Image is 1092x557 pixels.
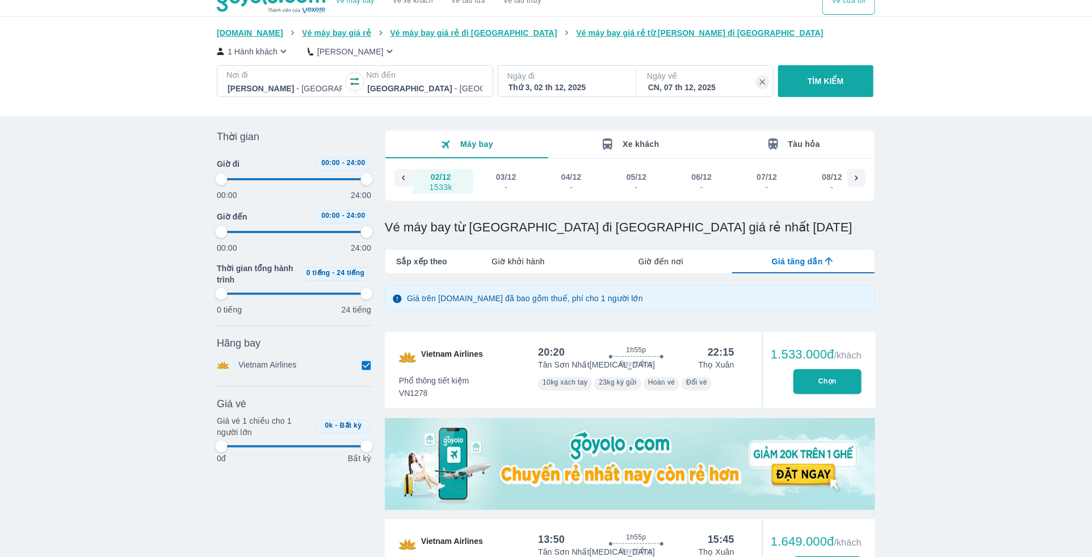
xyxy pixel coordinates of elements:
span: - [342,159,345,167]
span: 24 tiếng [337,269,365,277]
p: Nơi đến [366,69,483,81]
span: 00:00 [321,212,340,220]
p: Ngày đi [507,70,624,82]
span: Giờ đi [217,158,240,170]
span: VN1278 [399,387,469,399]
span: 0 tiếng [306,269,330,277]
p: 1 Hành khách [228,46,278,57]
span: /khách [834,351,862,360]
span: Bất kỳ [340,421,362,429]
div: 07/12 [757,171,777,183]
div: Thứ 3, 02 th 12, 2025 [509,82,623,93]
span: Giá vé [217,397,246,411]
div: - [822,183,842,192]
div: 20:20 [538,345,565,359]
span: Vé máy bay giá rẻ [302,28,371,37]
p: 00:00 [217,242,237,254]
span: 23kg ký gửi [599,378,636,386]
span: 10kg xách tay [543,378,587,386]
p: Vietnam Airlines [238,359,297,372]
span: 0k [325,421,333,429]
div: 02/12 [431,171,451,183]
button: 1 Hành khách [217,45,289,57]
span: 00:00 [321,159,340,167]
span: Giờ khởi hành [492,256,545,267]
div: 22:15 [708,345,734,359]
div: 08/12 [822,171,842,183]
span: Vé máy bay giá rẻ từ [PERSON_NAME] đi [GEOGRAPHIC_DATA] [576,28,824,37]
span: 1h55p [626,345,646,355]
div: 1533k [430,183,452,192]
div: - [497,183,516,192]
p: Ngày về [647,70,764,82]
span: - [335,421,338,429]
span: Giờ đến [217,211,247,222]
button: Chọn [793,369,862,394]
button: TÌM KIẾM [778,65,873,97]
img: VN [398,535,417,554]
span: - [332,269,334,277]
div: CN, 07 th 12, 2025 [648,82,763,93]
span: Hãng bay [217,336,261,350]
p: [PERSON_NAME] [317,46,384,57]
div: - [562,183,581,192]
h1: Vé máy bay từ [GEOGRAPHIC_DATA] đi [GEOGRAPHIC_DATA] giá rẻ nhất [DATE] [385,220,875,235]
div: 04/12 [561,171,582,183]
p: 24:00 [351,189,371,201]
span: 24:00 [347,212,366,220]
span: Giá tăng dần [772,256,823,267]
p: TÌM KIẾM [808,75,844,87]
p: Tân Sơn Nhất [MEDICAL_DATA] [538,359,655,370]
p: Thọ Xuân [699,359,734,370]
img: VN [398,348,417,366]
p: Nơi đi [226,69,343,81]
div: 05/12 [627,171,647,183]
p: 0 tiếng [217,304,242,315]
span: 1h55p [626,533,646,542]
span: Hoàn vé [648,378,675,386]
div: lab API tabs example [447,250,875,273]
span: Sắp xếp theo [396,256,447,267]
button: [PERSON_NAME] [308,45,396,57]
span: Tàu hỏa [788,140,821,149]
p: 24:00 [351,242,371,254]
p: Giá vé 1 chiều cho 1 người lớn [217,415,311,438]
div: - [692,183,712,192]
span: - [342,212,345,220]
img: media-0 [385,418,875,510]
span: Thời gian tổng hành trình [217,263,295,285]
span: 24:00 [347,159,366,167]
span: Máy bay [460,140,493,149]
div: 06/12 [692,171,712,183]
div: - [627,183,646,192]
span: Vietnam Airlines [421,535,483,554]
div: 15:45 [708,533,734,546]
div: 13:50 [538,533,565,546]
span: Xe khách [623,140,659,149]
span: Phổ thông tiết kiệm [399,375,469,386]
p: 24 tiếng [342,304,371,315]
span: [DOMAIN_NAME] [217,28,283,37]
p: Bất kỳ [348,453,371,464]
span: Đổi vé [686,378,707,386]
p: 0đ [217,453,226,464]
nav: breadcrumb [217,27,875,39]
div: - [757,183,776,192]
div: 1.533.000đ [771,348,862,361]
span: Vé máy bay giá rẻ đi [GEOGRAPHIC_DATA] [390,28,557,37]
p: Giá trên [DOMAIN_NAME] đã bao gồm thuế, phí cho 1 người lớn [407,293,643,304]
span: Vietnam Airlines [421,348,483,366]
span: Giờ đến nơi [639,256,683,267]
p: 00:00 [217,189,237,201]
span: Thời gian [217,130,259,144]
div: 03/12 [496,171,516,183]
div: 1.649.000đ [771,535,862,548]
span: /khách [834,538,862,547]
